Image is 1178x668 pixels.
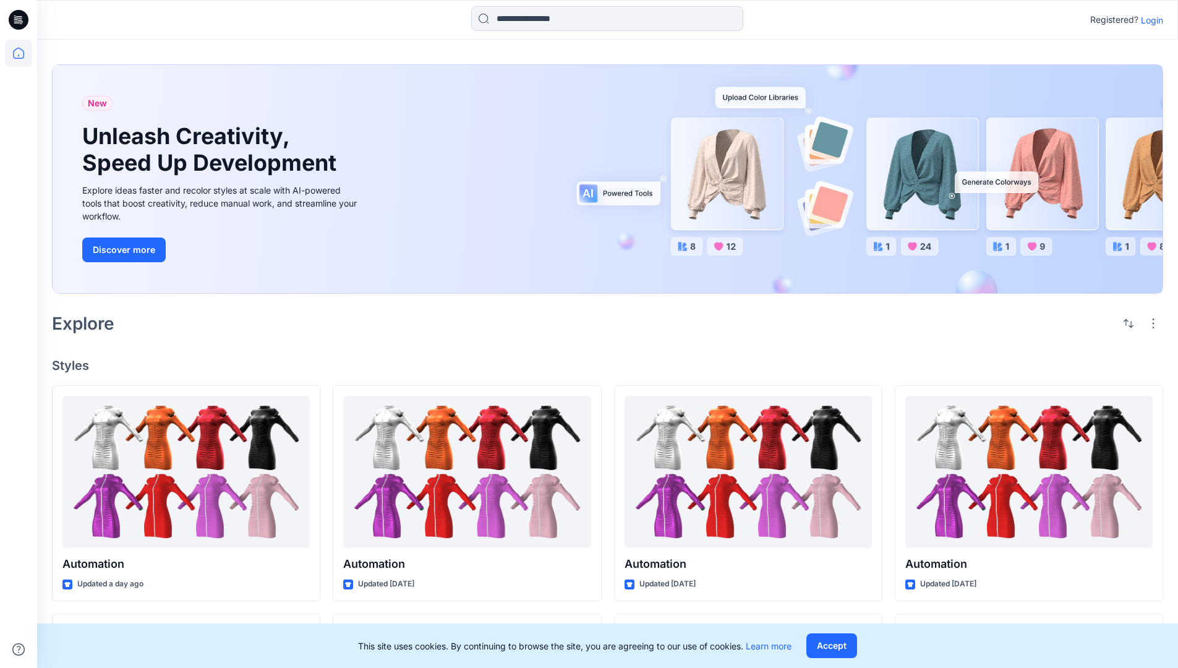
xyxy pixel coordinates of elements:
[639,578,696,591] p: Updated [DATE]
[1090,12,1138,27] p: Registered?
[358,640,792,653] p: This site uses cookies. By continuing to browse the site, you are agreeing to our use of cookies.
[343,555,591,573] p: Automation
[1141,14,1163,27] p: Login
[905,396,1153,549] a: Automation
[52,358,1163,373] h4: Styles
[77,578,143,591] p: Updated a day ago
[62,555,310,573] p: Automation
[82,184,361,223] div: Explore ideas faster and recolor styles at scale with AI-powered tools that boost creativity, red...
[82,238,166,262] button: Discover more
[625,555,872,573] p: Automation
[82,238,361,262] a: Discover more
[920,578,976,591] p: Updated [DATE]
[52,314,114,333] h2: Explore
[905,555,1153,573] p: Automation
[625,396,872,549] a: Automation
[806,633,857,658] button: Accept
[746,641,792,651] a: Learn more
[62,396,310,549] a: Automation
[82,123,342,176] h1: Unleash Creativity, Speed Up Development
[343,396,591,549] a: Automation
[358,578,414,591] p: Updated [DATE]
[88,96,107,111] span: New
